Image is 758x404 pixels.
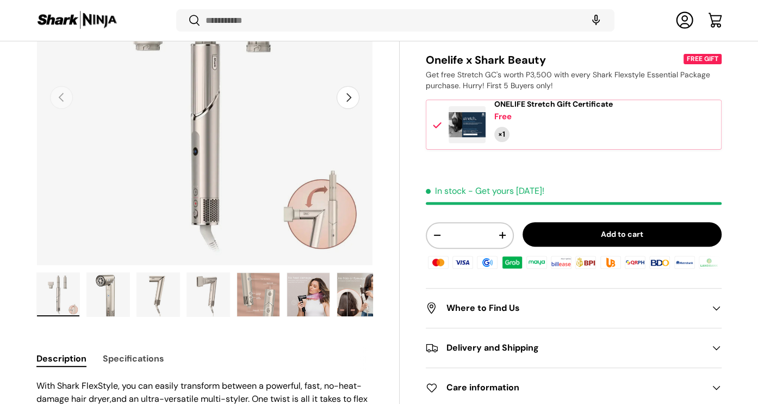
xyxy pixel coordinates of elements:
[468,185,544,197] p: - Get yours [DATE]!
[426,254,450,271] img: master
[494,99,613,109] span: ONELIFE Stretch Gift Certificate
[187,273,229,316] img: shark-flexstyle-esential-package-air-drying-with-styling-concentrator-unit-left-side-view-sharkni...
[672,254,696,271] img: metrobank
[451,254,475,271] img: visa
[525,254,549,271] img: maya
[494,111,512,123] div: Free
[500,254,524,271] img: grabpay
[599,254,623,271] img: ubp
[697,254,721,271] img: landbank
[475,254,499,271] img: gcash
[574,254,598,271] img: bpi
[648,254,672,271] img: bdo
[426,53,681,67] div: Onelife x Shark Beauty
[426,381,704,394] h2: Care information
[579,9,613,33] speech-search-button: Search by voice
[494,100,613,109] a: ONELIFE Stretch Gift Certificate
[494,127,510,142] div: Quantity
[685,54,721,64] div: FREE GIFT
[426,185,466,197] span: In stock
[137,273,179,316] img: Shark FlexStyle - Essential Package (HD415SL)
[87,273,129,316] img: shark-flexstyle-esential-package-air-drying-unit-full-view-sharkninja-philippines
[426,289,722,328] summary: Where to Find Us
[287,273,330,316] img: shark-flexstyle-esential-package-ho-heat-damage-infographic-full-view-sharkninja-philippines
[426,328,722,368] summary: Delivery and Shipping
[337,273,380,316] img: shark-flexstyle-esential-package-no-frizz-or-flyaways-infographic-view-sharkninja-philippines
[36,10,118,31] img: Shark Ninja Philippines
[549,254,573,271] img: billease
[37,273,79,316] img: shark-flexstyle-esential-package-what's-in-the-box-full-view-sharkninja-philippines
[426,70,710,90] span: Get free Stretch GC's worth P3,500 with every Shark Flexstyle Essential Package purchase. Hurry! ...
[36,346,86,371] button: Description
[426,341,704,354] h2: Delivery and Shipping
[103,346,164,371] button: Specifications
[623,254,647,271] img: qrph
[426,302,704,315] h2: Where to Find Us
[523,222,722,247] button: Add to cart
[237,273,279,316] img: shark-flexstyle-esential-package-air-dyring-unit-functions-infographic-full-view-sharkninja-phili...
